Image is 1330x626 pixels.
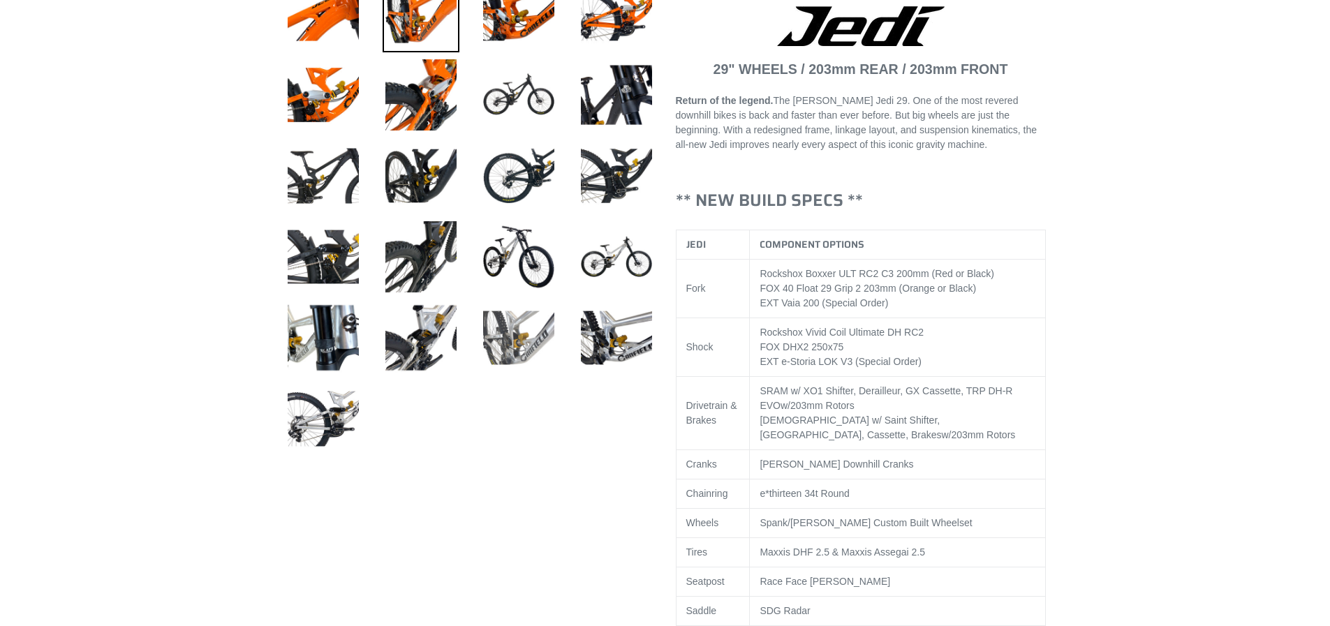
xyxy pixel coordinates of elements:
img: Load image into Gallery viewer, JEDI 29 - Complete Bike [578,57,655,133]
th: JEDI [676,230,750,260]
td: Drivetrain & Brakes [676,377,750,450]
span: FOX 40 Float 29 Grip 2 203mm (Orange or Black) [760,283,976,294]
td: Chainring [676,479,750,509]
th: COMPONENT OPTIONS [750,230,1046,260]
span: Spank/[PERSON_NAME] Custom Built Wheelset [760,517,972,528]
img: Load image into Gallery viewer, JEDI 29 - Complete Bike [383,137,459,214]
img: Load image into Gallery viewer, JEDI 29 - Complete Bike [285,299,362,376]
td: e*thirteen 34t Round [750,479,1046,509]
span: Rockshox Vivid Coil Ultimate DH RC2 [760,327,924,338]
img: Load image into Gallery viewer, JEDI 29 - Complete Bike [383,218,459,295]
td: Seatpost [676,567,750,597]
td: SDG Radar [750,597,1046,626]
img: Load image into Gallery viewer, JEDI 29 - Complete Bike [383,299,459,376]
img: Load image into Gallery viewer, JEDI 29 - Complete Bike [383,57,459,133]
div: [DEMOGRAPHIC_DATA] w/ Saint Shifter, [GEOGRAPHIC_DATA], Cassette, Brakes w/203mm Rotors [760,413,1035,442]
h3: ** NEW BUILD SPECS ** [676,191,1046,211]
img: Load image into Gallery viewer, JEDI 29 - Complete Bike [480,218,557,295]
td: Shock [676,318,750,377]
span: FOX DHX2 250x75 [760,341,843,352]
td: Saddle [676,597,750,626]
td: Fork [676,260,750,318]
p: The [PERSON_NAME] Jedi 29. One of the most revered downhill bikes is back and faster than ever be... [676,94,1046,152]
td: Cranks [676,450,750,479]
img: Load image into Gallery viewer, JEDI 29 - Complete Bike [285,137,362,214]
div: SRAM w/ XO1 Shifter, Derailleur, GX Cassette, w/203mm Rotors [760,384,1035,413]
img: Load image into Gallery viewer, JEDI 29 - Complete Bike [578,218,655,295]
img: Jedi Logo [777,6,945,46]
td: Race Face [PERSON_NAME] [750,567,1046,597]
img: Load image into Gallery viewer, JEDI 29 - Complete Bike [578,299,655,376]
img: Load image into Gallery viewer, JEDI 29 - Complete Bike [480,299,557,376]
span: Rockshox Boxxer ULT RC2 C3 200mm (Red or Black) [760,268,994,279]
img: Load image into Gallery viewer, JEDI 29 - Complete Bike [285,57,362,133]
img: Load image into Gallery viewer, JEDI 29 - Complete Bike [285,218,362,295]
span: EXT e-Storia LOK V3 (Special Order) [760,356,922,367]
td: [PERSON_NAME] Downhill Cranks [750,450,1046,479]
strong: Return of the legend. [676,95,774,106]
td: Tires [676,538,750,567]
img: Load image into Gallery viewer, JEDI 29 - Complete Bike [480,57,557,133]
img: Load image into Gallery viewer, JEDI 29 - Complete Bike [285,380,362,457]
img: Load image into Gallery viewer, JEDI 29 - Complete Bike [480,137,557,214]
span: TRP DH-R EVO [760,385,1012,411]
span: EXT Vaia 200 (Special Order) [760,297,888,308]
td: Maxxis DHF 2.5 & Maxxis Assegai 2.5 [750,538,1046,567]
td: Wheels [676,509,750,538]
strong: 29" WHEELS / 203mm REAR / 203mm FRONT [714,61,1008,77]
img: Load image into Gallery viewer, JEDI 29 - Complete Bike [578,137,655,214]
